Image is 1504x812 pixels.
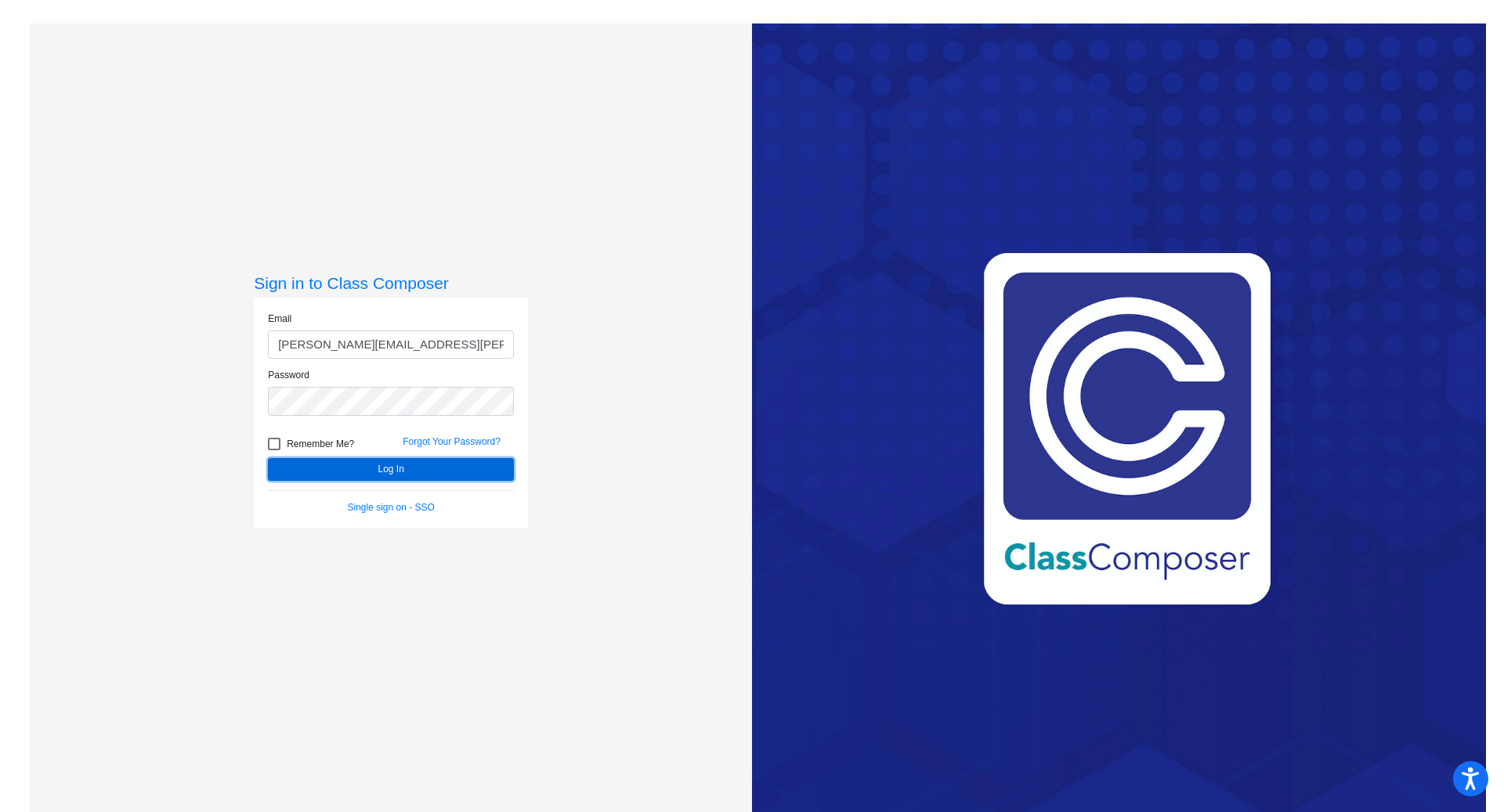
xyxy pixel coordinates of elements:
span: Remember Me? [287,435,354,453]
label: Password [268,368,309,382]
button: Log In [268,458,514,481]
a: Single sign on - SSO [348,502,435,513]
h3: Sign in to Class Composer [254,273,528,293]
a: Forgot Your Password? [403,436,501,447]
label: Email [268,312,291,326]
